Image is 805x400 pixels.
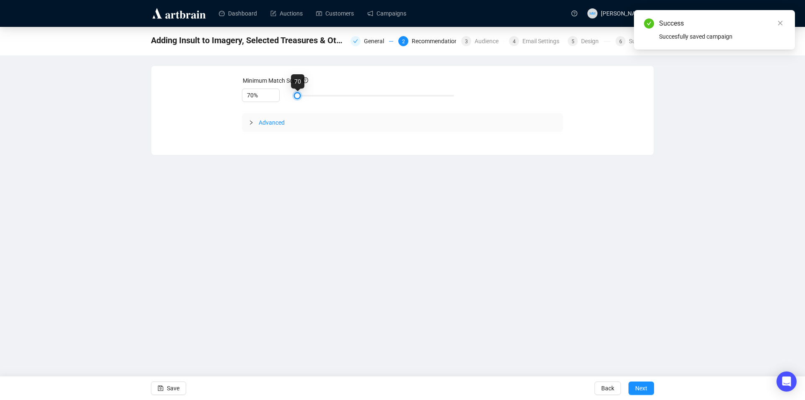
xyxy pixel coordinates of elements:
[465,39,468,44] span: 3
[522,36,564,46] div: Email Settings
[158,385,164,391] span: save
[249,120,254,125] span: collapsed
[270,3,303,24] a: Auctions
[776,371,797,392] div: Open Intercom Messenger
[243,77,308,84] span: Minimum Match Score
[351,36,393,46] div: General
[635,376,647,400] span: Next
[628,382,654,395] button: Next
[475,36,504,46] div: Audience
[219,3,257,24] a: Dashboard
[601,376,614,400] span: Back
[777,20,783,26] span: close
[242,113,563,132] div: Advanced
[291,74,304,89] div: 70
[398,36,456,46] div: 2Recommendations
[568,36,610,46] div: 5Design
[615,36,654,46] div: 6Summary
[364,36,389,46] div: General
[353,39,358,44] span: check
[302,77,308,83] span: question-circle
[461,36,504,46] div: 3Audience
[776,18,785,28] a: Close
[644,18,654,29] span: check-circle
[595,382,621,395] button: Back
[412,36,466,46] div: Recommendations
[316,3,354,24] a: Customers
[659,32,785,41] div: Succesfully saved campaign
[167,376,179,400] span: Save
[513,39,516,44] span: 4
[151,382,186,395] button: Save
[629,36,654,46] div: Summary
[259,119,285,126] span: Advanced
[589,10,596,16] span: MW
[619,39,622,44] span: 6
[367,3,406,24] a: Campaigns
[509,36,563,46] div: 4Email Settings
[151,7,207,20] img: logo
[571,39,574,44] span: 5
[402,39,405,44] span: 2
[601,10,646,17] span: [PERSON_NAME]
[571,10,577,16] span: question-circle
[659,18,785,29] div: Success
[581,36,604,46] div: Design
[151,34,345,47] span: Adding Insult to Imagery, Selected Treasures & Other Fine Art Souvenirs From The Dare Jennings Co...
